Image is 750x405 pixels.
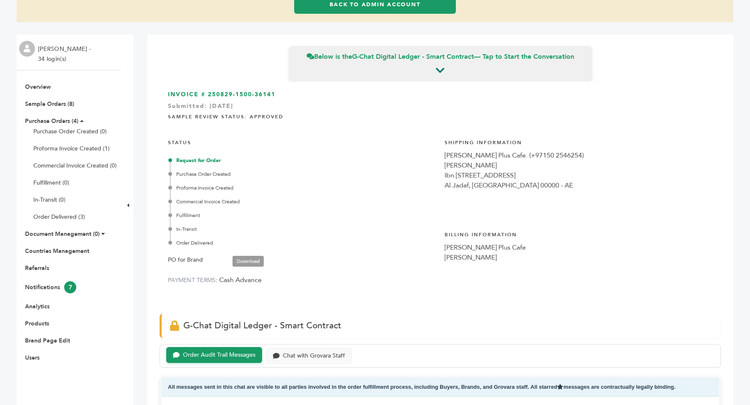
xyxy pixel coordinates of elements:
div: [PERSON_NAME] Plus Cafe [445,242,713,252]
h4: STATUS [168,133,436,150]
a: Countries Management [25,247,89,255]
div: Al Jadaf, [GEOGRAPHIC_DATA] 00000 - AE [445,180,713,190]
a: Order Delivered (3) [33,213,85,221]
span: Below is the — Tap to Start the Conversation [307,52,574,61]
a: Brand Page Edit [25,337,70,345]
a: Referrals [25,264,49,272]
div: Purchase Order Created [170,170,436,178]
span: 7 [64,281,76,293]
div: Order Audit Trail Messages [183,352,255,359]
a: Sample Orders (8) [25,100,74,108]
label: PAYMENT TERMS: [168,276,217,284]
label: PO for Brand [168,255,203,265]
div: All messages sent in this chat are visible to all parties involved in the order fulfillment proce... [162,378,719,397]
a: Users [25,354,40,362]
div: Order Delivered [170,239,436,247]
a: Analytics [25,302,50,310]
a: Commercial Invoice Created (0) [33,162,117,170]
img: profile.png [19,41,35,57]
span: G-Chat Digital Ledger - Smart Contract [183,320,341,332]
div: Fulfillment [170,212,436,219]
a: Overview [25,83,51,91]
div: Chat with Grovara Staff [283,352,345,360]
a: Purchase Order Created (0) [33,127,107,135]
li: [PERSON_NAME] - 34 login(s) [38,44,93,64]
div: [PERSON_NAME] Plus Cafe. (+97150 2546254) [445,150,713,160]
a: In-Transit (0) [33,196,65,204]
div: In-Transit [170,225,436,233]
div: [PERSON_NAME] [445,160,713,170]
a: Notifications7 [25,283,76,291]
div: Submitted: [DATE] [168,102,712,115]
a: Fulfillment (0) [33,179,69,187]
div: Proforma Invoice Created [170,184,436,192]
h4: Shipping Information [445,133,713,150]
div: Ibn [STREET_ADDRESS] [445,170,713,180]
h4: Billing Information [445,225,713,242]
strong: G-Chat Digital Ledger - Smart Contract [352,52,474,61]
div: Commercial Invoice Created [170,198,436,205]
a: Proforma Invoice Created (1) [33,145,110,152]
a: Purchase Orders (4) [25,117,78,125]
h3: INVOICE # 250829-1500-36141 [168,90,712,99]
a: Document Management (0) [25,230,100,238]
a: Products [25,320,49,327]
span: Cash Advance [219,275,262,285]
h4: Sample Review Status: Approved [168,107,712,125]
a: Download [232,256,264,267]
div: Request for Order [170,157,436,164]
div: [PERSON_NAME] [445,252,713,262]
